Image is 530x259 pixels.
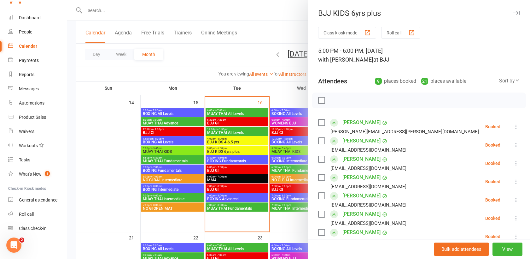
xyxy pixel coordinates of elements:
div: What's New [19,172,42,177]
button: Bulk add attendees [434,243,489,256]
span: with [PERSON_NAME] [318,56,373,63]
iframe: Intercom live chat [6,238,21,253]
div: Booked [485,234,500,239]
div: Booked [485,161,500,166]
div: Workouts [19,143,38,148]
div: Dashboard [19,15,41,20]
div: places available [421,77,466,86]
div: Booked [485,216,500,220]
div: Booked [485,124,500,129]
a: Automations [8,96,67,110]
a: Messages [8,82,67,96]
a: Calendar [8,39,67,53]
span: 2 [19,238,24,243]
div: 21 [421,78,428,85]
div: Roll call [19,212,34,217]
div: People [19,29,32,34]
div: Product Sales [19,115,46,120]
div: Sort by [499,77,520,85]
div: [EMAIL_ADDRESS][DOMAIN_NAME] [330,146,406,154]
div: Reports [19,72,34,77]
a: Class kiosk mode [8,221,67,236]
div: Booked [485,143,500,147]
a: Tasks [8,153,67,167]
div: 5:00 PM - 6:00 PM, [DATE] [318,46,520,64]
div: 9 [375,78,382,85]
div: Payments [19,58,39,63]
div: Calendar [19,44,37,49]
a: Waivers [8,124,67,139]
div: [PERSON_NAME][EMAIL_ADDRESS][PERSON_NAME][DOMAIN_NAME] [330,128,479,136]
a: [PERSON_NAME] [342,136,381,146]
div: Booked [485,198,500,202]
div: [EMAIL_ADDRESS][DOMAIN_NAME] [330,183,406,191]
a: Reports [8,68,67,82]
div: Attendees [318,77,347,86]
a: General attendance kiosk mode [8,193,67,207]
a: [PERSON_NAME] [342,154,381,164]
div: General attendance [19,197,57,202]
a: Roll call [8,207,67,221]
div: Tasks [19,157,30,162]
div: Automations [19,100,44,105]
a: [PERSON_NAME] [342,191,381,201]
a: [PERSON_NAME] [342,117,381,128]
div: Booked [485,179,500,184]
div: Messages [19,86,39,91]
a: [PERSON_NAME] [342,227,381,238]
a: People [8,25,67,39]
div: [EMAIL_ADDRESS][DOMAIN_NAME] [330,164,406,172]
a: Product Sales [8,110,67,124]
button: Roll call [381,27,420,39]
div: [EMAIL_ADDRESS][DOMAIN_NAME] [330,219,406,227]
div: [EMAIL_ADDRESS][DOMAIN_NAME] [330,201,406,209]
div: Class check-in [19,226,47,231]
div: Waivers [19,129,34,134]
a: Dashboard [8,11,67,25]
a: What's New1 [8,167,67,181]
button: View [492,243,522,256]
div: places booked [375,77,416,86]
div: [EMAIL_ADDRESS][DOMAIN_NAME] [330,238,406,246]
button: Class kiosk mode [318,27,376,39]
a: Payments [8,53,67,68]
span: 1 [45,171,50,176]
a: Workouts [8,139,67,153]
div: BJJ KIDS 6yrs plus [308,9,530,18]
a: [PERSON_NAME] [342,172,381,183]
span: at BJJ [373,56,389,63]
a: [PERSON_NAME] [342,209,381,219]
